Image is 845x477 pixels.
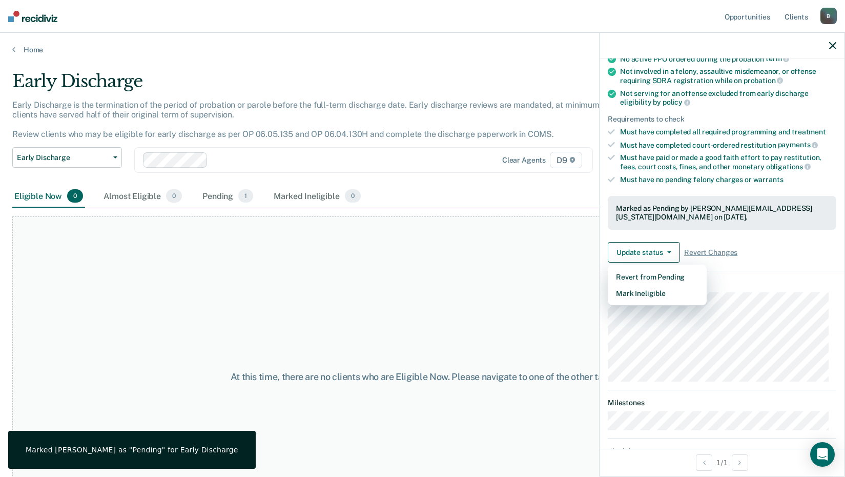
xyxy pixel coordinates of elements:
[550,152,582,168] span: D9
[608,399,836,407] dt: Milestones
[792,128,826,136] span: treatment
[620,175,836,184] div: Must have no pending felony charges or
[820,8,837,24] div: B
[502,156,546,165] div: Clear agents
[620,128,836,136] div: Must have completed all required programming and
[620,54,836,64] div: No active PPO ordered during the probation
[608,115,836,124] div: Requirements to check
[166,189,182,203] span: 0
[696,454,712,471] button: Previous Opportunity
[238,189,253,203] span: 1
[753,175,784,184] span: warrants
[17,153,109,162] span: Early Discharge
[272,185,363,208] div: Marked Ineligible
[744,76,784,85] span: probation
[218,371,628,383] div: At this time, there are no clients who are Eligible Now. Please navigate to one of the other tabs.
[600,449,844,476] div: 1 / 1
[620,153,836,171] div: Must have paid or made a good faith effort to pay restitution, fees, court costs, fines, and othe...
[620,141,836,150] div: Must have completed court-ordered restitution
[608,285,707,302] button: Mark Ineligible
[766,54,789,63] span: term
[12,185,85,208] div: Eligible Now
[101,185,184,208] div: Almost Eligible
[732,454,748,471] button: Next Opportunity
[684,248,737,257] span: Revert Changes
[620,89,836,107] div: Not serving for an offense excluded from early discharge eligibility by
[12,71,646,100] div: Early Discharge
[810,442,835,467] div: Open Intercom Messenger
[608,280,836,288] dt: Supervision
[200,185,255,208] div: Pending
[12,45,833,54] a: Home
[663,98,690,106] span: policy
[616,204,828,222] div: Marked as Pending by [PERSON_NAME][EMAIL_ADDRESS][US_STATE][DOMAIN_NAME] on [DATE].
[608,269,707,285] button: Revert from Pending
[608,447,836,456] dt: Eligibility Date
[620,67,836,85] div: Not involved in a felony, assaultive misdemeanor, or offense requiring SORA registration while on
[778,141,818,149] span: payments
[12,100,622,140] p: Early Discharge is the termination of the period of probation or parole before the full-term disc...
[8,11,57,22] img: Recidiviz
[26,445,238,454] div: Marked [PERSON_NAME] as "Pending" for Early Discharge
[67,189,83,203] span: 0
[766,163,811,171] span: obligations
[608,242,680,263] button: Update status
[345,189,361,203] span: 0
